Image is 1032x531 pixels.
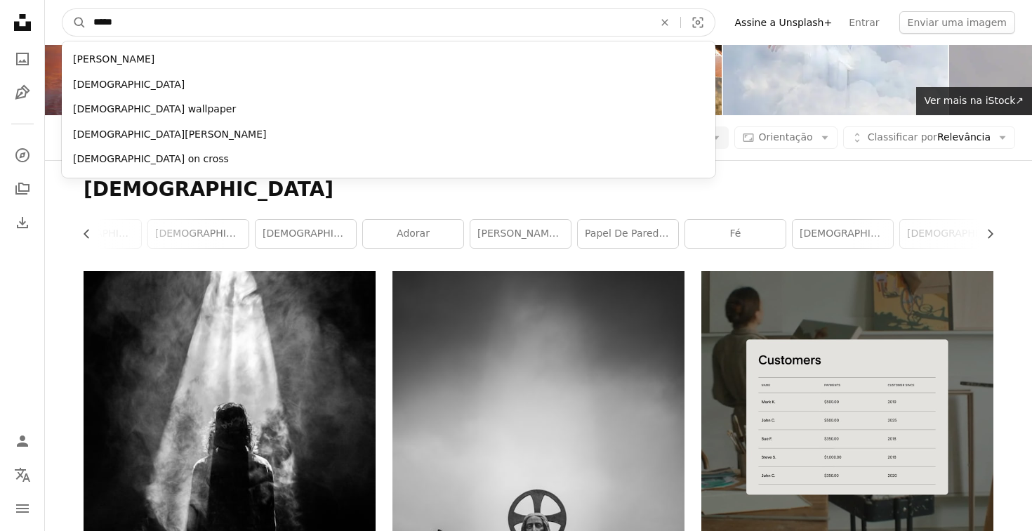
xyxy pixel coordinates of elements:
[8,45,37,73] a: Fotos
[62,122,715,147] div: [DEMOGRAPHIC_DATA][PERSON_NAME]
[977,220,993,248] button: rolar lista para a direita
[84,220,100,248] button: rolar lista para a esquerda
[759,131,813,143] span: Orientação
[363,220,463,248] a: adorar
[916,87,1032,115] a: Ver mais na iStock↗
[8,175,37,203] a: Coleções
[727,11,841,34] a: Assine a Unsplash+
[649,9,680,36] button: Limpar
[868,131,991,145] span: Relevância
[840,11,887,34] a: Entrar
[62,147,715,172] div: [DEMOGRAPHIC_DATA] on cross
[62,72,715,98] div: [DEMOGRAPHIC_DATA]
[925,95,1024,106] span: Ver mais na iStock ↗
[62,9,86,36] button: Pesquise na Unsplash
[578,220,678,248] a: papel de parede de [DEMOGRAPHIC_DATA]
[84,435,376,447] a: Fotografia de pessoa virada para o lado oposto em holofote esfumaçado
[8,494,37,523] button: Menu
[900,220,1000,248] a: [DEMOGRAPHIC_DATA]
[8,209,37,237] a: Histórico de downloads
[148,220,249,248] a: [DEMOGRAPHIC_DATA]
[8,461,37,489] button: Idioma
[8,141,37,169] a: Explorar
[8,427,37,455] a: Entrar / Cadastrar-se
[685,220,786,248] a: fé
[8,79,37,107] a: Ilustrações
[62,8,715,37] form: Pesquise conteúdo visual em todo o site
[681,9,715,36] button: Pesquisa visual
[8,8,37,39] a: Início — Unsplash
[843,126,1015,149] button: Classificar porRelevância
[256,220,356,248] a: [DEMOGRAPHIC_DATA]
[470,220,571,248] a: [PERSON_NAME] de [DEMOGRAPHIC_DATA]
[62,97,715,122] div: [DEMOGRAPHIC_DATA] wallpaper
[62,47,715,72] div: [PERSON_NAME]
[868,131,937,143] span: Classificar por
[734,126,838,149] button: Orientação
[84,177,993,202] h1: [DEMOGRAPHIC_DATA]
[899,11,1015,34] button: Enviar uma imagem
[793,220,893,248] a: [DEMOGRAPHIC_DATA]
